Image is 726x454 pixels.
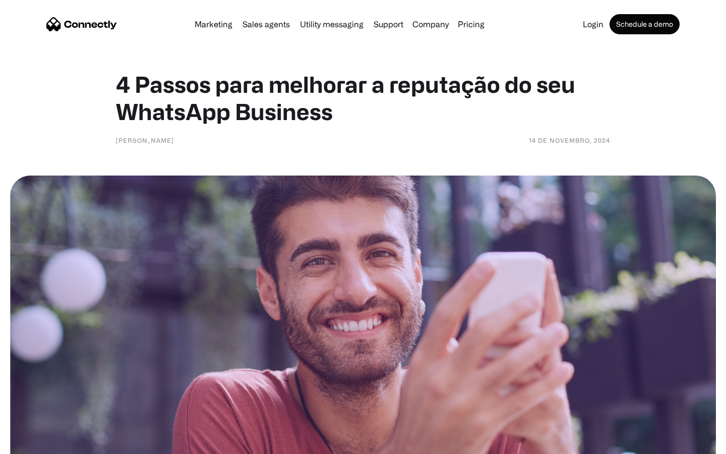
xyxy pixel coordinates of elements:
[116,135,174,145] div: [PERSON_NAME]
[191,20,236,28] a: Marketing
[116,71,610,125] h1: 4 Passos para melhorar a reputação do seu WhatsApp Business
[370,20,407,28] a: Support
[412,17,449,31] div: Company
[409,17,452,31] div: Company
[20,436,60,450] ul: Language list
[238,20,294,28] a: Sales agents
[454,20,489,28] a: Pricing
[296,20,368,28] a: Utility messaging
[610,14,680,34] a: Schedule a demo
[10,436,60,450] aside: Language selected: English
[579,20,608,28] a: Login
[46,17,117,32] a: home
[529,135,610,145] div: 14 de novembro, 2024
